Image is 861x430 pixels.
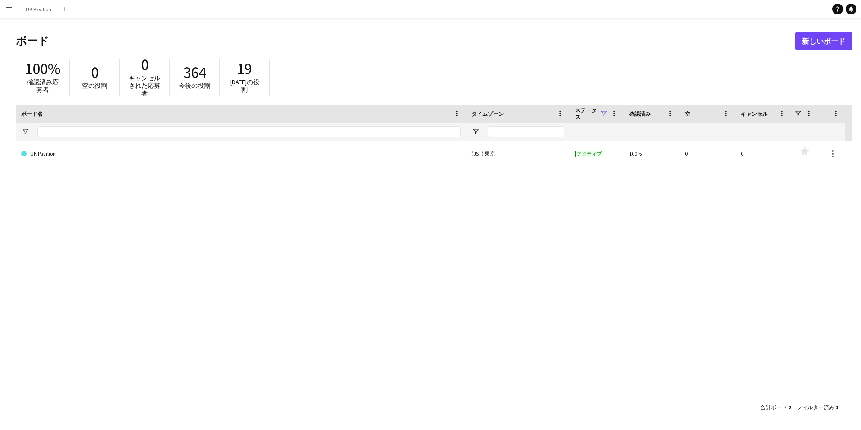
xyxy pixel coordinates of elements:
[760,398,791,416] div: :
[735,141,791,166] div: 0
[797,404,834,411] span: フィルター済み
[629,110,651,117] span: 確認済み
[91,63,99,82] span: 0
[788,404,791,411] span: 2
[760,404,787,411] span: 合計ボード
[16,34,795,48] h1: ボード
[624,141,680,166] div: 100%
[795,32,852,50] a: 新しいボード
[25,59,60,79] span: 100%
[141,55,149,75] span: 0
[21,141,461,166] a: UK Pavilion
[575,151,603,157] span: アクティブ
[21,128,29,136] button: フィルターメニューを開く
[471,110,504,117] span: タイムゾーン
[471,128,480,136] button: フィルターメニューを開く
[575,107,599,120] span: ステータス
[836,404,838,411] span: 1
[680,141,735,166] div: 0
[237,59,252,79] span: 19
[183,63,206,82] span: 364
[82,82,107,90] span: 空の役割
[37,126,461,137] input: ボード名 フィルター入力
[797,398,838,416] div: :
[18,0,59,18] button: UK Pavilion
[179,82,210,90] span: 今後の役割
[129,74,160,97] span: キャンセルされた応募者
[230,78,259,94] span: [DATE]の役割
[741,110,768,117] span: キャンセル
[488,126,564,137] input: タイムゾーン フィルター入力
[685,110,690,117] span: 空
[27,78,59,94] span: 確認済み応募者
[466,141,570,166] div: (JST) 東京
[21,110,43,117] span: ボード名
